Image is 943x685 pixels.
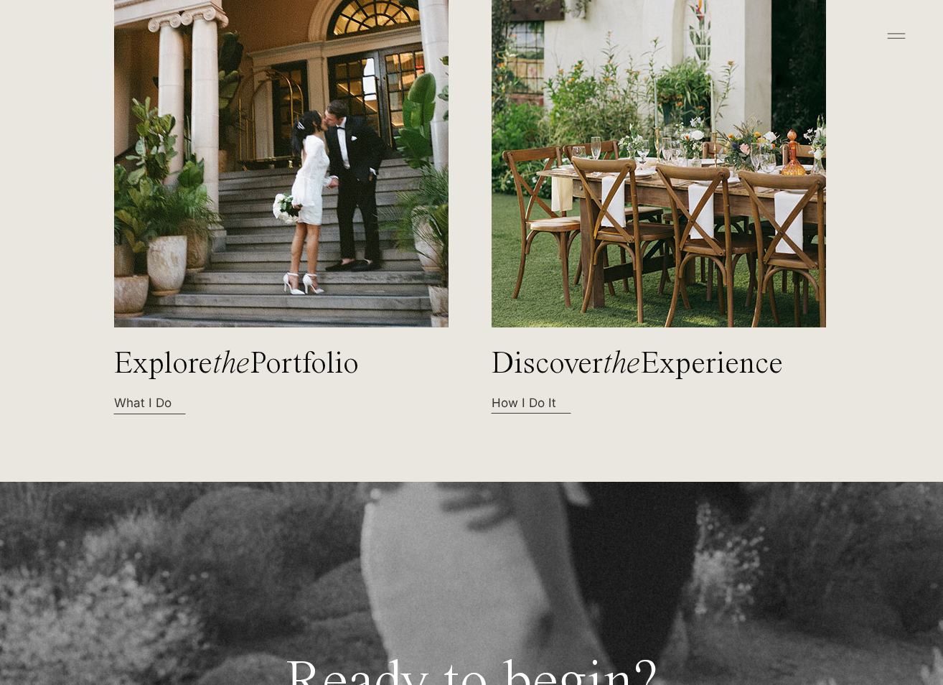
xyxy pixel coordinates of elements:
[491,348,802,380] a: DiscovertheExperience
[113,348,395,373] h2: Explore Portfolio
[492,394,617,409] a: How I Do It
[212,61,731,274] h1: ABOUT BRAND
[235,317,680,465] p: ATION
[417,449,699,521] p: Travel / Sunlit Spaces / Family / Dinner Parties / Nature / The Ocean / Interior Design / Dreams ...
[603,348,640,380] i: the
[491,348,802,380] h2: Discover Experience
[113,348,395,373] a: ExplorethePortfolio
[212,348,250,380] i: the
[114,394,240,409] a: What I Do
